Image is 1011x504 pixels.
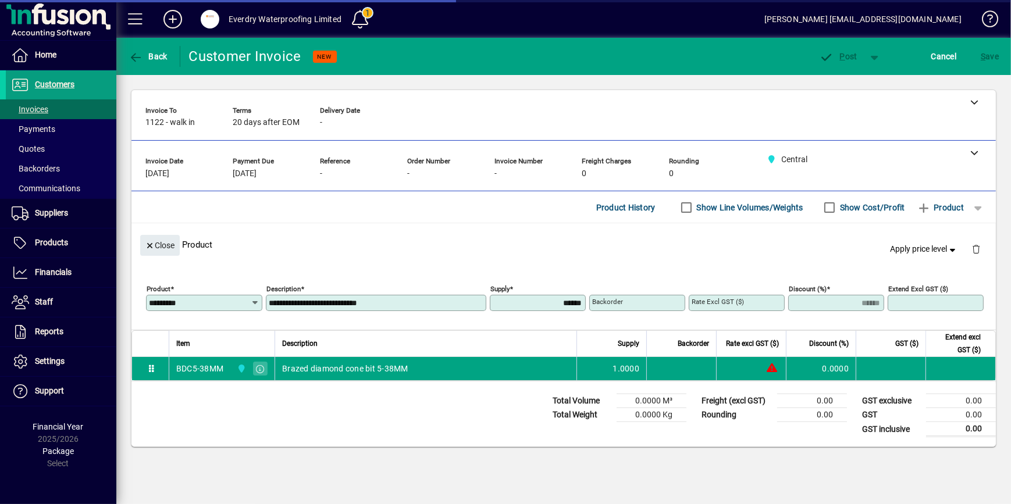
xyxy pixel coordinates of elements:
span: Home [35,50,56,59]
span: NEW [318,53,332,60]
mat-label: Description [266,285,301,293]
a: Support [6,377,116,406]
span: GST ($) [895,337,919,350]
span: 0 [669,169,674,178]
button: Profile [191,9,229,30]
span: ave [981,47,999,66]
span: Discount (%) [809,337,849,350]
mat-label: Supply [490,285,510,293]
span: Support [35,386,64,395]
span: ost [820,52,857,61]
td: GST [856,408,926,422]
td: 0.00 [926,422,996,437]
span: Package [42,446,74,456]
span: Close [145,236,175,255]
span: Central [234,362,247,375]
span: Financials [35,267,72,277]
span: Product [917,198,964,217]
div: Product [131,223,996,266]
span: Invoices [12,105,48,114]
span: Customers [35,80,74,89]
div: BDC5-38MM [176,363,223,374]
td: 0.00 [926,394,996,408]
span: 1122 - walk in [145,118,195,127]
mat-label: Product [147,285,170,293]
td: 0.0000 Kg [617,408,686,422]
td: GST inclusive [856,422,926,437]
span: Reports [35,327,63,336]
td: Total Weight [547,408,617,422]
td: Rounding [696,408,777,422]
a: Financials [6,258,116,287]
a: Suppliers [6,199,116,228]
span: - [320,118,322,127]
td: 0.0000 [786,357,856,380]
td: Total Volume [547,394,617,408]
button: Back [126,46,170,67]
mat-label: Extend excl GST ($) [888,285,948,293]
button: Apply price level [886,239,963,260]
span: [DATE] [145,169,169,178]
button: Close [140,235,180,256]
span: [DATE] [233,169,257,178]
a: Settings [6,347,116,376]
span: Extend excl GST ($) [933,331,981,356]
span: Rate excl GST ($) [726,337,779,350]
span: S [981,52,985,61]
td: 0.0000 M³ [617,394,686,408]
td: Freight (excl GST) [696,394,777,408]
app-page-header-button: Back [116,46,180,67]
div: Customer Invoice [189,47,301,66]
span: Item [176,337,190,350]
span: Products [35,238,68,247]
a: Staff [6,288,116,317]
span: Quotes [12,144,45,153]
span: Staff [35,297,53,306]
span: Apply price level [891,243,958,255]
button: Post [814,46,863,67]
a: Reports [6,317,116,346]
mat-label: Discount (%) [789,285,827,293]
span: - [494,169,497,178]
td: GST exclusive [856,394,926,408]
span: Description [282,337,318,350]
label: Show Line Volumes/Weights [695,202,803,213]
span: Payments [12,124,55,134]
a: Home [6,41,116,70]
span: Supply [618,337,639,350]
a: Payments [6,119,116,139]
div: Everdry Waterproofing Limited [229,10,341,28]
a: Knowledge Base [973,2,996,40]
button: Add [154,9,191,30]
mat-label: Rate excl GST ($) [692,298,744,306]
td: 0.00 [777,394,847,408]
button: Save [978,46,1002,67]
mat-label: Backorder [592,298,623,306]
button: Product History [592,197,660,218]
span: Cancel [931,47,957,66]
span: Backorder [678,337,709,350]
td: 0.00 [777,408,847,422]
button: Delete [962,235,990,263]
span: Brazed diamond cone bit 5-38MM [282,363,408,374]
a: Quotes [6,139,116,159]
span: 1.0000 [613,363,640,374]
a: Invoices [6,99,116,119]
a: Backorders [6,159,116,178]
div: [PERSON_NAME] [EMAIL_ADDRESS][DOMAIN_NAME] [764,10,962,28]
td: 0.00 [926,408,996,422]
a: Products [6,228,116,258]
button: Product [911,197,970,218]
label: Show Cost/Profit [838,202,905,213]
span: Settings [35,356,65,366]
span: Product History [596,198,656,217]
span: - [320,169,322,178]
button: Cancel [928,46,960,67]
span: Suppliers [35,208,68,217]
app-page-header-button: Delete [962,244,990,254]
span: Back [129,52,168,61]
span: Communications [12,184,80,193]
span: P [840,52,845,61]
a: Communications [6,178,116,198]
span: - [407,169,410,178]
